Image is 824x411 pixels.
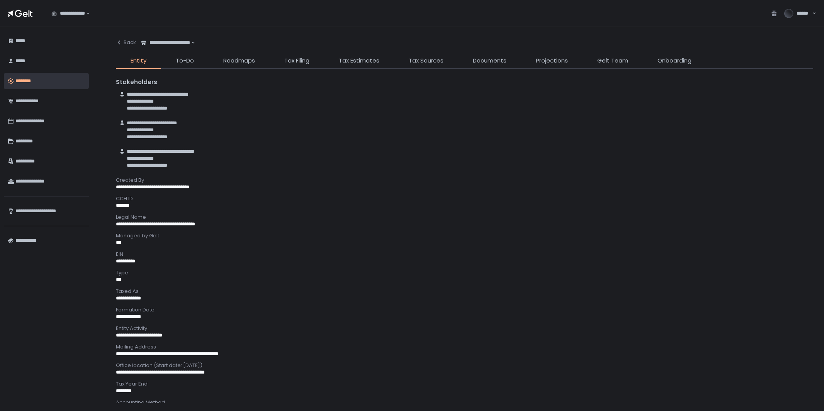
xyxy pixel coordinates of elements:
[658,56,691,65] span: Onboarding
[284,56,309,65] span: Tax Filing
[176,56,194,65] span: To-Do
[131,56,146,65] span: Entity
[116,39,136,46] div: Back
[46,5,90,22] div: Search for option
[116,269,813,276] div: Type
[116,288,813,295] div: Taxed As
[116,35,136,50] button: Back
[116,177,813,184] div: Created By
[116,232,813,239] div: Managed by Gelt
[116,214,813,221] div: Legal Name
[136,35,195,51] div: Search for option
[339,56,379,65] span: Tax Estimates
[597,56,628,65] span: Gelt Team
[116,306,813,313] div: Formation Date
[536,56,568,65] span: Projections
[116,195,813,202] div: CCH ID
[473,56,506,65] span: Documents
[116,78,813,87] div: Stakeholders
[116,343,813,350] div: Mailing Address
[116,399,813,406] div: Accounting Method
[116,325,813,332] div: Entity Activity
[223,56,255,65] span: Roadmaps
[409,56,443,65] span: Tax Sources
[116,362,813,369] div: Office location (Start date: [DATE])
[116,251,813,258] div: EIN
[116,381,813,387] div: Tax Year End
